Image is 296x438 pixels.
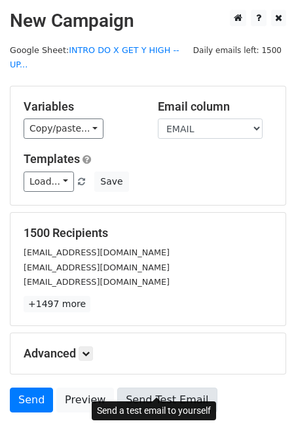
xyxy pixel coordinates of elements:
[24,247,170,257] small: [EMAIL_ADDRESS][DOMAIN_NAME]
[10,10,286,32] h2: New Campaign
[24,152,80,166] a: Templates
[10,388,53,412] a: Send
[24,263,170,272] small: [EMAIL_ADDRESS][DOMAIN_NAME]
[56,388,114,412] a: Preview
[94,172,128,192] button: Save
[24,346,272,361] h5: Advanced
[92,401,216,420] div: Send a test email to yourself
[10,45,179,70] small: Google Sheet:
[24,226,272,240] h5: 1500 Recipients
[117,388,217,412] a: Send Test Email
[231,375,296,438] iframe: Chat Widget
[158,100,272,114] h5: Email column
[24,100,138,114] h5: Variables
[10,45,179,70] a: INTRO DO X GET Y HIGH -- UP...
[24,277,170,287] small: [EMAIL_ADDRESS][DOMAIN_NAME]
[189,45,286,55] a: Daily emails left: 1500
[24,172,74,192] a: Load...
[189,43,286,58] span: Daily emails left: 1500
[24,119,103,139] a: Copy/paste...
[24,296,90,312] a: +1497 more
